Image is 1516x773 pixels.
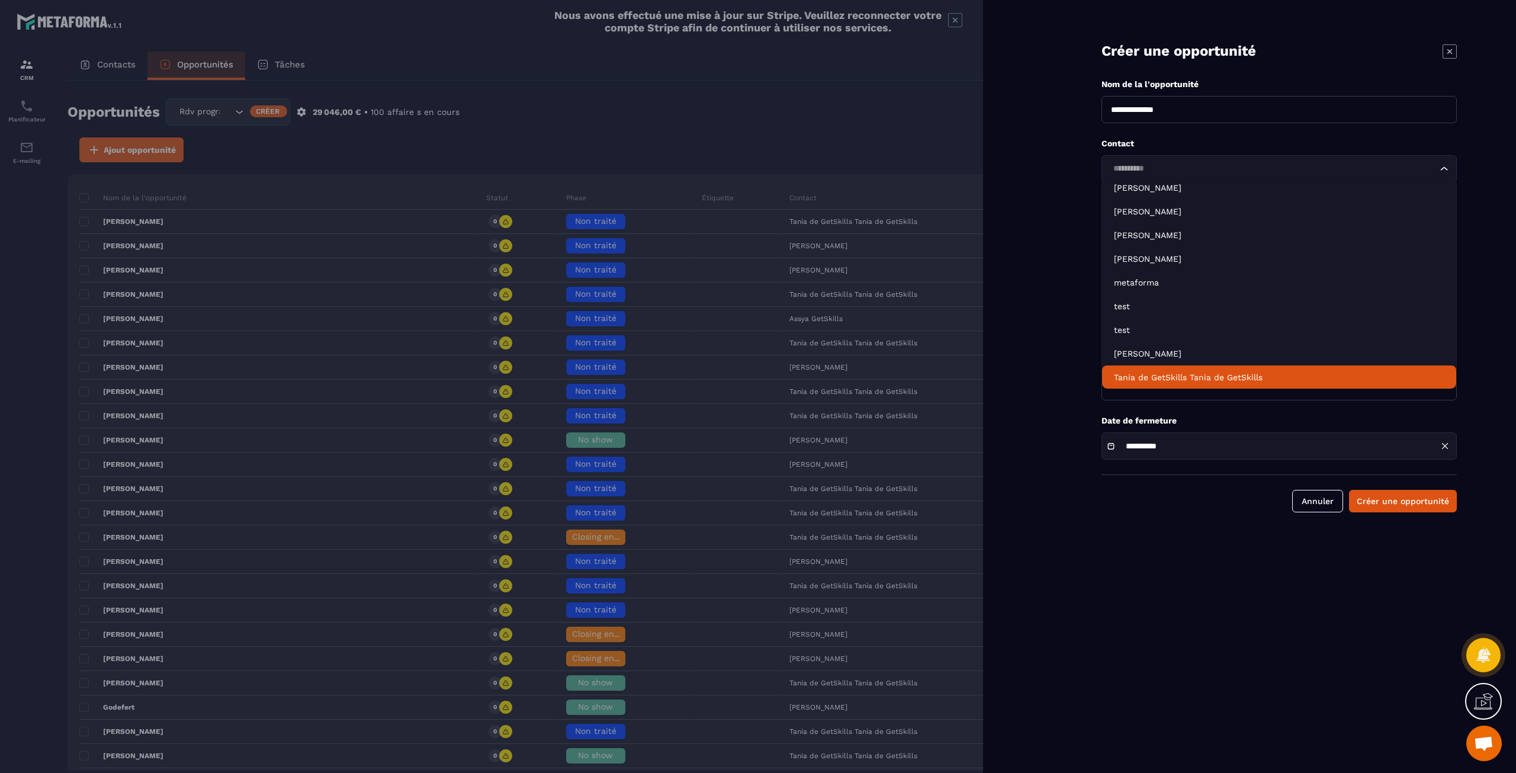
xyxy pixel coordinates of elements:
a: Ouvrir le chat [1466,726,1502,761]
p: metaforma [1114,277,1444,288]
p: Contact [1101,138,1457,149]
p: Frédéric Gueye [1114,206,1444,217]
p: Frédéric Gueye [1114,182,1444,194]
p: test [1114,300,1444,312]
div: Search for option [1101,155,1457,182]
input: Search for option [1109,162,1437,175]
p: Anne Cros [1114,229,1444,241]
button: Annuler [1292,490,1343,512]
p: Créer une opportunité [1101,41,1256,61]
p: Dany Mosse [1114,253,1444,265]
p: Tania de GetSkills Tania de GetSkills [1114,371,1444,383]
p: Date de fermeture [1101,415,1457,426]
p: Assya BELAOUD [1114,348,1444,360]
p: Nom de la l'opportunité [1101,79,1457,90]
button: Créer une opportunité [1349,490,1457,512]
p: test [1114,324,1444,336]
